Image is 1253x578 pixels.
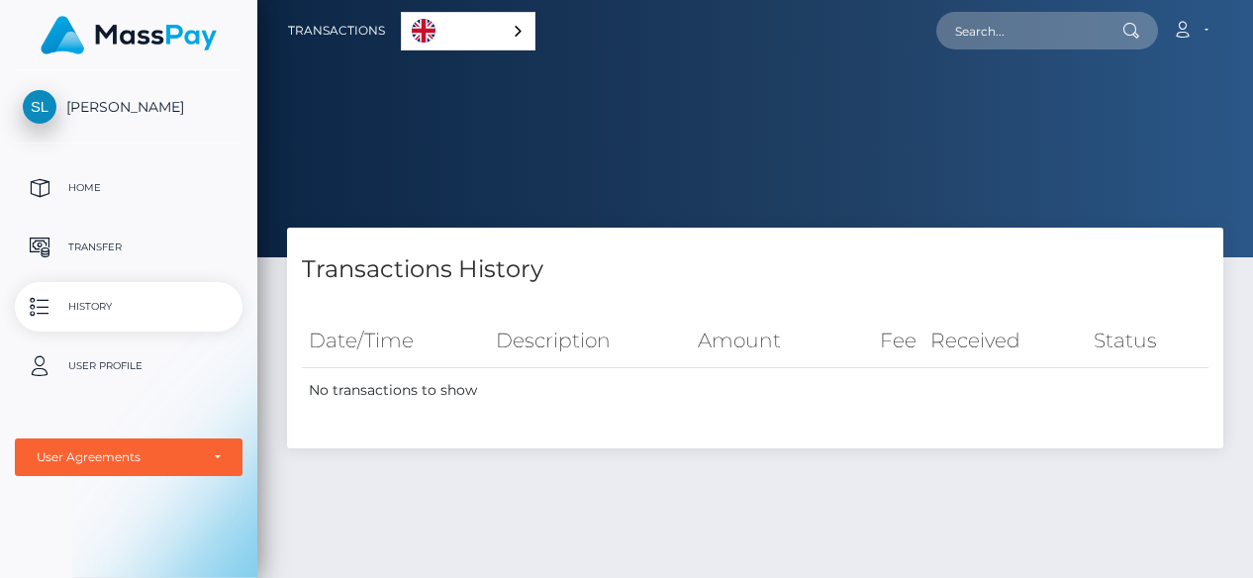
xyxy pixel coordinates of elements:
a: English [402,13,534,49]
th: Description [489,314,692,368]
a: Home [15,163,242,213]
a: Transfer [15,223,242,272]
p: History [23,292,235,322]
button: User Agreements [15,438,242,476]
a: User Profile [15,341,242,391]
th: Amount [691,314,843,368]
aside: Language selected: English [401,12,535,50]
p: User Profile [23,351,235,381]
a: History [15,282,242,332]
th: Status [1087,314,1208,368]
p: Transfer [23,233,235,262]
th: Received [923,314,1087,368]
td: No transactions to show [302,368,1208,414]
div: User Agreements [37,449,199,465]
span: [PERSON_NAME] [15,98,242,116]
th: Fee [844,314,923,368]
img: MassPay [41,16,217,54]
a: Transactions [288,10,385,51]
p: Home [23,173,235,203]
th: Date/Time [302,314,489,368]
div: Language [401,12,535,50]
h4: Transactions History [302,252,1208,287]
input: Search... [936,12,1122,49]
